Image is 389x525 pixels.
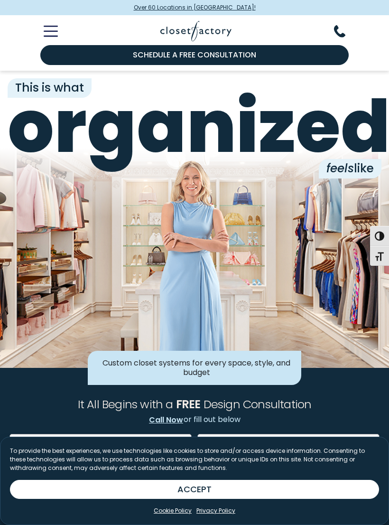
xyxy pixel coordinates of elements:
div: Custom closet systems for every space, style, and budget [88,351,301,385]
span: organized [8,90,381,163]
button: Toggle Font size [370,246,389,266]
button: Toggle Mobile Menu [32,26,58,37]
span: Design Consultation [204,396,312,412]
span: FREE [176,396,201,412]
p: To provide the best experiences, we use technologies like cookies to store and/or access device i... [10,447,379,472]
a: Cookie Policy [154,506,192,515]
button: ACCEPT [10,480,379,499]
a: Privacy Policy [196,506,235,515]
p: or fill out below [9,414,380,426]
button: Toggle High Contrast [370,226,389,246]
i: feels [326,160,354,177]
a: Schedule a Free Consultation [40,45,349,65]
button: Phone Number [334,25,357,37]
span: like [319,159,381,178]
span: It All Begins with a [78,396,173,412]
img: Closet Factory Logo [160,21,232,41]
span: Over 60 Locations in [GEOGRAPHIC_DATA]! [134,3,256,12]
a: Call Now [148,414,184,426]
